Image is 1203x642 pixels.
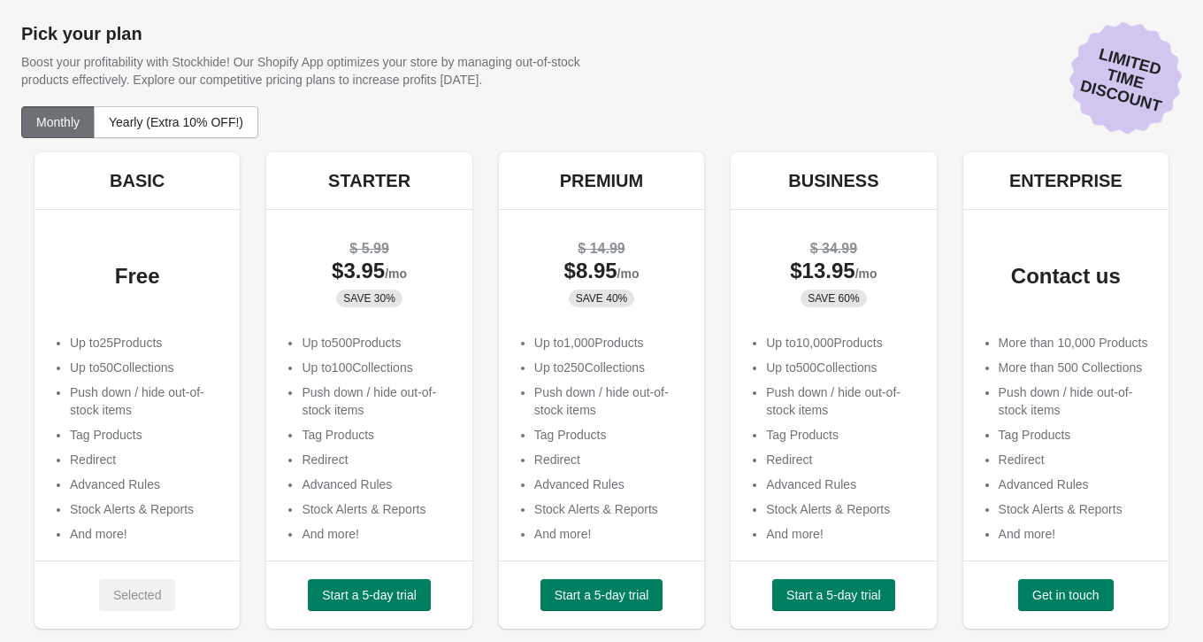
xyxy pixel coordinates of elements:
[322,588,417,602] span: Start a 5-day trial
[284,240,454,258] div: $ 5.99
[534,426,686,444] li: Tag Products
[70,383,222,419] li: Push down / hide out-of-stock items
[21,53,629,89] p: Boost your profitability with Stockhide! Our Shopify App optimizes your store by managing out-of-...
[855,267,877,281] span: /mo
[302,451,454,468] li: Redirect
[766,476,918,493] li: Advanced Rules
[766,334,918,352] p: Up to 10,000 Products
[808,291,859,306] span: SAVE 60%
[748,262,918,282] div: $ 13.95
[786,588,881,602] span: Start a 5-day trial
[981,267,1151,285] div: Contact us
[517,262,686,282] div: $ 8.95
[534,334,686,352] p: Up to 1,000 Products
[308,579,431,611] button: Start a 5-day trial
[576,291,627,306] span: SAVE 40%
[1009,170,1123,191] h5: ENTERPRISE
[110,170,165,191] h5: BASIC
[1032,588,1100,602] span: Get in touch
[999,451,1151,468] li: Redirect
[1057,10,1195,148] div: LIMITED TIME DISCOUNT
[21,23,1182,44] h1: Pick your plan
[788,170,878,191] h5: BUSINESS
[302,500,454,518] li: Stock Alerts & Reports
[766,525,918,543] li: And more!
[534,359,686,376] p: Up to 250 Collections
[560,170,643,191] h5: PREMIUM
[999,383,1151,419] li: Push down / hide out-of-stock items
[766,383,918,419] li: Push down / hide out-of-stock items
[534,383,686,419] li: Push down / hide out-of-stock items
[766,500,918,518] li: Stock Alerts & Reports
[284,262,454,282] div: $ 3.95
[772,579,895,611] button: Start a 5-day trial
[766,426,918,444] li: Tag Products
[534,476,686,493] li: Advanced Rules
[1018,579,1114,611] button: Get in touch
[109,115,243,129] span: Yearly (Extra 10% OFF!)
[534,451,686,468] li: Redirect
[385,267,407,281] span: /mo
[999,500,1151,518] li: Stock Alerts & Reports
[999,359,1151,376] p: More than 500 Collections
[555,588,649,602] span: Start a 5-day trial
[70,426,222,444] li: Tag Products
[617,267,640,281] span: /mo
[748,240,918,258] div: $ 34.99
[517,240,686,258] div: $ 14.99
[21,106,95,138] button: Monthly
[302,359,454,376] p: Up to 100 Collections
[328,170,410,191] h5: STARTER
[70,334,222,352] p: Up to 25 Products
[302,426,454,444] li: Tag Products
[343,291,395,306] span: SAVE 30%
[302,334,454,352] p: Up to 500 Products
[534,525,686,543] li: And more!
[36,115,80,129] span: Monthly
[70,500,222,518] li: Stock Alerts & Reports
[999,476,1151,493] li: Advanced Rules
[94,106,258,138] button: Yearly (Extra 10% OFF!)
[70,525,222,543] li: And more!
[70,451,222,468] li: Redirect
[540,579,663,611] button: Start a 5-day trial
[999,426,1151,444] li: Tag Products
[766,359,918,376] p: Up to 500 Collections
[999,525,1151,543] li: And more!
[302,383,454,419] li: Push down / hide out-of-stock items
[302,476,454,493] li: Advanced Rules
[999,334,1151,352] p: More than 10,000 Products
[52,267,222,285] div: Free
[70,359,222,376] p: Up to 50 Collections
[534,500,686,518] li: Stock Alerts & Reports
[302,525,454,543] li: And more!
[70,476,222,493] li: Advanced Rules
[766,451,918,468] li: Redirect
